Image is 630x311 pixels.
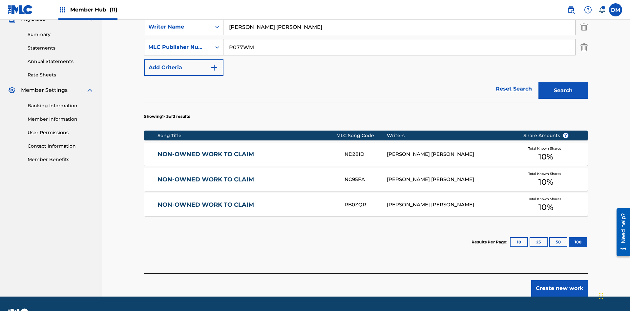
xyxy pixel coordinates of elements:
button: Create new work [531,280,588,297]
img: help [584,6,592,14]
div: [PERSON_NAME] [PERSON_NAME] [387,176,513,183]
span: 10 % [538,201,553,213]
a: NON-OWNED WORK TO CLAIM [157,151,336,158]
button: Search [538,82,588,99]
img: MLC Logo [8,5,33,14]
img: Delete Criterion [580,39,588,55]
a: Contact Information [28,143,94,150]
div: ND28ID [345,151,387,158]
div: Writer Name [148,23,207,31]
span: Share Amounts [523,132,569,139]
a: Annual Statements [28,58,94,65]
span: Total Known Shares [528,197,564,201]
p: Showing 1 - 3 of 3 results [144,114,190,119]
iframe: Resource Center [612,206,630,259]
span: (11) [110,7,117,13]
img: expand [86,86,94,94]
button: 10 [510,237,528,247]
a: Banking Information [28,102,94,109]
div: [PERSON_NAME] [PERSON_NAME] [387,151,513,158]
div: Song Title [157,132,336,139]
button: 100 [569,237,587,247]
div: [PERSON_NAME] [PERSON_NAME] [387,201,513,209]
span: 10 % [538,151,553,163]
span: Member Hub [70,6,117,13]
a: Summary [28,31,94,38]
img: Top Rightsholders [58,6,66,14]
img: Delete Criterion [580,19,588,35]
div: RB0ZQR [345,201,387,209]
span: ? [563,133,568,138]
button: 25 [530,237,548,247]
span: Total Known Shares [528,146,564,151]
a: NON-OWNED WORK TO CLAIM [157,201,336,209]
img: Member Settings [8,86,16,94]
span: Total Known Shares [528,171,564,176]
div: MLC Song Code [336,132,387,139]
div: Help [581,3,595,16]
button: 50 [549,237,567,247]
div: NC95FA [345,176,387,183]
a: Reset Search [493,82,535,96]
a: Member Information [28,116,94,123]
div: Notifications [598,7,605,13]
p: Results Per Page: [472,239,509,245]
a: Rate Sheets [28,72,94,78]
a: Member Benefits [28,156,94,163]
span: 10 % [538,176,553,188]
div: User Menu [609,3,622,16]
span: Member Settings [21,86,68,94]
a: User Permissions [28,129,94,136]
a: NON-OWNED WORK TO CLAIM [157,176,336,183]
div: MLC Publisher Number [148,43,207,51]
div: Writers [387,132,513,139]
a: Public Search [564,3,577,16]
img: 9d2ae6d4665cec9f34b9.svg [210,64,218,72]
button: Add Criteria [144,59,223,76]
img: search [567,6,575,14]
div: Drag [599,286,603,306]
a: Statements [28,45,94,52]
iframe: Chat Widget [597,280,630,311]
